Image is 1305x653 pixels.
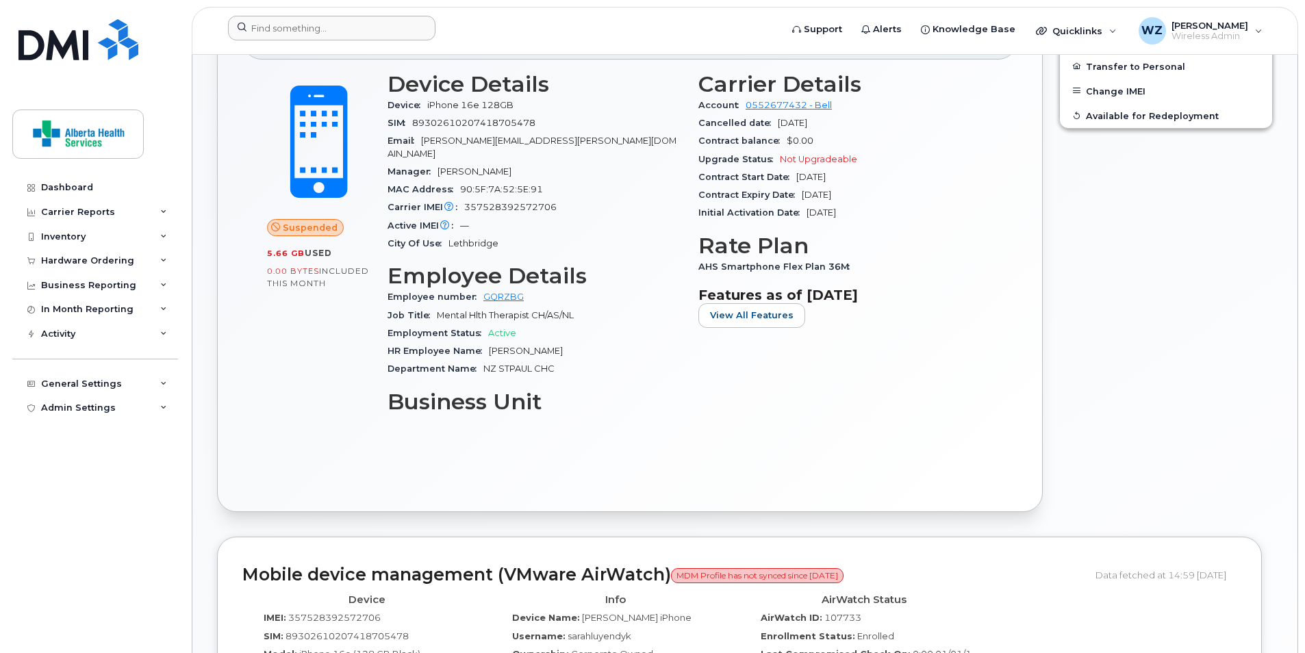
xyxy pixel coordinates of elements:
[388,100,427,110] span: Device
[388,292,483,302] span: Employee number
[873,23,902,36] span: Alerts
[464,202,557,212] span: 357528392572706
[1052,25,1102,36] span: Quicklinks
[489,346,563,356] span: [PERSON_NAME]
[852,16,911,43] a: Alerts
[783,16,852,43] a: Support
[802,190,831,200] span: [DATE]
[388,363,483,374] span: Department Name
[568,630,631,641] span: sarahluyendyk
[388,310,437,320] span: Job Title
[267,266,369,288] span: included this month
[388,220,460,231] span: Active IMEI
[746,100,832,110] a: 0552677432 - Bell
[388,166,438,177] span: Manager
[1095,562,1237,588] div: Data fetched at 14:59 [DATE]
[761,611,822,624] label: AirWatch ID:
[264,630,283,643] label: SIM:
[460,220,469,231] span: —
[388,136,676,158] span: [PERSON_NAME][EMAIL_ADDRESS][PERSON_NAME][DOMAIN_NAME]
[483,363,555,374] span: NZ STPAUL CHC
[698,287,993,303] h3: Features as of [DATE]
[1060,54,1272,79] button: Transfer to Personal
[228,16,435,40] input: Find something...
[582,612,692,623] span: [PERSON_NAME] iPhone
[857,630,894,641] span: Enrolled
[804,23,842,36] span: Support
[933,23,1015,36] span: Knowledge Base
[305,248,332,258] span: used
[1171,31,1248,42] span: Wireless Admin
[778,118,807,128] span: [DATE]
[698,118,778,128] span: Cancelled date
[1129,17,1272,44] div: Wei Zhou
[1141,23,1163,39] span: WZ
[388,389,682,414] h3: Business Unit
[787,136,813,146] span: $0.00
[710,309,794,322] span: View All Features
[412,118,535,128] span: 89302610207418705478
[427,100,514,110] span: iPhone 16e 128GB
[388,264,682,288] h3: Employee Details
[267,266,319,276] span: 0.00 Bytes
[698,207,807,218] span: Initial Activation Date
[501,594,729,606] h4: Info
[388,238,448,248] span: City Of Use
[512,611,580,624] label: Device Name:
[1060,103,1272,128] button: Available for Redeployment
[488,328,516,338] span: Active
[253,594,481,606] h4: Device
[286,630,409,641] span: 89302610207418705478
[807,207,836,218] span: [DATE]
[698,172,796,182] span: Contract Start Date
[1171,20,1248,31] span: [PERSON_NAME]
[824,612,861,623] span: 107733
[761,630,855,643] label: Enrollment Status:
[698,261,857,272] span: AHS Smartphone Flex Plan 36M
[437,310,574,320] span: Mental Hlth Therapist CH/AS/NL
[698,233,993,258] h3: Rate Plan
[448,238,498,248] span: Lethbridge
[698,154,780,164] span: Upgrade Status
[1086,110,1219,120] span: Available for Redeployment
[242,565,1085,585] h2: Mobile device management (VMware AirWatch)
[750,594,978,606] h4: AirWatch Status
[388,184,460,194] span: MAC Address
[512,630,566,643] label: Username:
[438,166,511,177] span: [PERSON_NAME]
[388,136,421,146] span: Email
[267,248,305,258] span: 5.66 GB
[671,568,844,583] span: MDM Profile has not synced since [DATE]
[283,221,338,234] span: Suspended
[1026,17,1126,44] div: Quicklinks
[698,136,787,146] span: Contract balance
[780,154,857,164] span: Not Upgradeable
[911,16,1025,43] a: Knowledge Base
[388,346,489,356] span: HR Employee Name
[796,172,826,182] span: [DATE]
[1060,79,1272,103] button: Change IMEI
[288,612,381,623] span: 357528392572706
[460,184,543,194] span: 90:5F:7A:52:5E:91
[698,100,746,110] span: Account
[698,303,805,328] button: View All Features
[388,118,412,128] span: SIM
[264,611,286,624] label: IMEI:
[388,72,682,97] h3: Device Details
[388,202,464,212] span: Carrier IMEI
[483,292,524,302] a: GQRZBG
[698,190,802,200] span: Contract Expiry Date
[698,72,993,97] h3: Carrier Details
[388,328,488,338] span: Employment Status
